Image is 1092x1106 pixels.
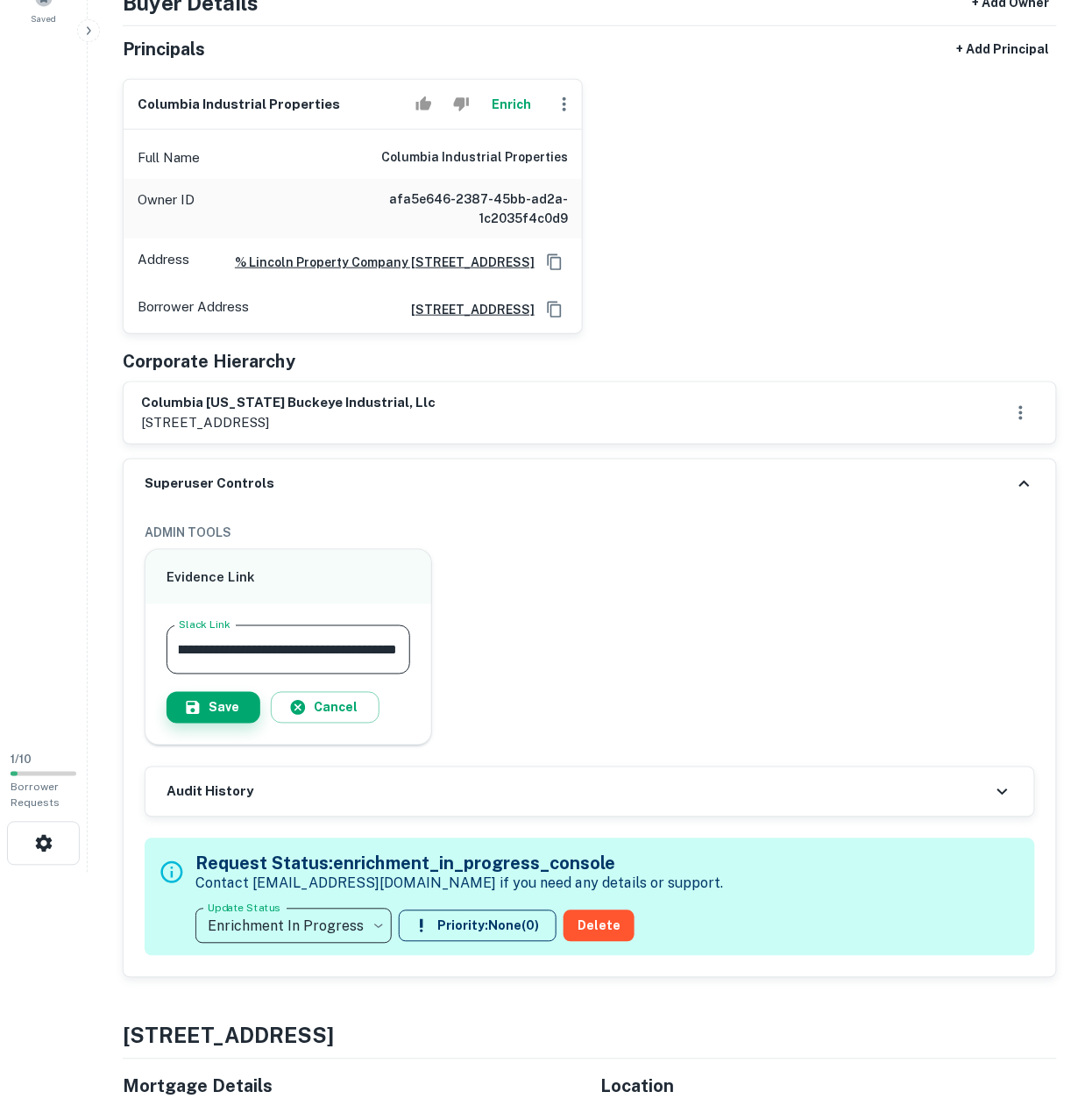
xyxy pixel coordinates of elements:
[484,87,540,122] button: Enrich
[123,348,295,375] h5: Corporate Hierarchy
[195,902,392,951] div: Enrichment In Progress
[195,851,723,877] h5: Request Status: enrichment_in_progress_console
[138,296,249,323] p: Borrower Address
[1004,966,1092,1050] iframe: Chat Widget
[542,296,568,323] button: Copy Address
[358,189,568,228] h6: afa5e646-2387-45bb-ad2a-1c2035f4c0d9
[397,300,535,319] a: [STREET_ADDRESS]
[145,523,1035,542] h6: ADMIN TOOLS
[138,147,200,168] p: Full Name
[11,753,32,767] span: 1 / 10
[446,87,477,122] button: Reject
[208,901,280,916] label: Update Status
[32,11,57,25] span: Saved
[145,474,274,494] h6: Superuser Controls
[11,781,60,810] span: Borrower Requests
[399,910,557,942] button: Priority:None(0)
[221,253,535,272] a: % Lincoln Property Company [STREET_ADDRESS]
[141,412,436,433] p: [STREET_ADDRESS]
[564,910,635,942] button: Delete
[138,95,340,115] h6: columbia industrial properties
[600,1074,1057,1100] h5: Location
[123,1020,1057,1052] h4: [STREET_ADDRESS]
[167,567,410,588] h6: Evidence Link
[271,692,379,724] button: Cancel
[179,617,230,632] label: Slack Link
[542,249,568,275] button: Copy Address
[167,692,260,724] button: Save
[141,393,436,413] h6: columbia [US_STATE] buckeye industrial, llc
[381,147,568,168] h6: columbia industrial properties
[167,782,253,803] h6: Audit History
[123,36,205,62] h5: Principals
[138,189,195,228] p: Owner ID
[408,87,439,122] button: Accept
[123,1074,579,1100] h5: Mortgage Details
[195,874,723,895] p: Contact [EMAIL_ADDRESS][DOMAIN_NAME] if you need any details or support.
[138,249,189,275] p: Address
[950,33,1057,65] button: + Add Principal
